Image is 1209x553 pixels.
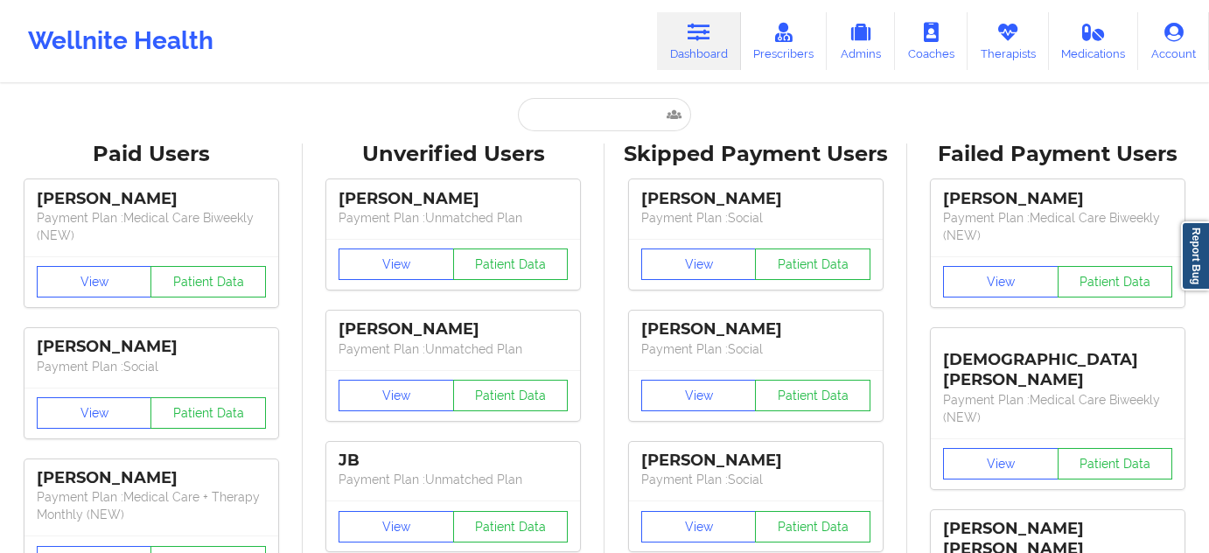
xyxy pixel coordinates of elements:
button: Patient Data [453,380,569,411]
div: Paid Users [12,141,290,168]
a: Report Bug [1181,221,1209,290]
p: Payment Plan : Medical Care Biweekly (NEW) [37,209,266,244]
div: [PERSON_NAME] [943,189,1172,209]
div: [PERSON_NAME] [641,189,870,209]
p: Payment Plan : Social [641,340,870,358]
div: Failed Payment Users [919,141,1198,168]
div: [PERSON_NAME] [641,319,870,339]
button: Patient Data [453,248,569,280]
button: View [339,380,454,411]
button: View [37,266,152,297]
button: Patient Data [1058,448,1173,479]
div: [PERSON_NAME] [37,468,266,488]
button: View [943,448,1059,479]
button: View [37,397,152,429]
p: Payment Plan : Social [37,358,266,375]
button: Patient Data [1058,266,1173,297]
button: Patient Data [755,248,870,280]
div: [PERSON_NAME] [641,451,870,471]
p: Payment Plan : Social [641,471,870,488]
a: Admins [827,12,895,70]
button: View [339,248,454,280]
a: Medications [1049,12,1139,70]
button: View [641,248,757,280]
button: View [641,511,757,542]
button: View [339,511,454,542]
button: View [943,266,1059,297]
div: [PERSON_NAME] [339,319,568,339]
a: Coaches [895,12,968,70]
button: Patient Data [150,266,266,297]
p: Payment Plan : Medical Care Biweekly (NEW) [943,391,1172,426]
div: Skipped Payment Users [617,141,895,168]
div: Unverified Users [315,141,593,168]
button: Patient Data [453,511,569,542]
p: Payment Plan : Medical Care + Therapy Monthly (NEW) [37,488,266,523]
button: Patient Data [150,397,266,429]
a: Dashboard [657,12,741,70]
div: [DEMOGRAPHIC_DATA][PERSON_NAME] [943,337,1172,390]
a: Account [1138,12,1209,70]
p: Payment Plan : Social [641,209,870,227]
p: Payment Plan : Medical Care Biweekly (NEW) [943,209,1172,244]
p: Payment Plan : Unmatched Plan [339,471,568,488]
a: Prescribers [741,12,828,70]
p: Payment Plan : Unmatched Plan [339,209,568,227]
p: Payment Plan : Unmatched Plan [339,340,568,358]
div: [PERSON_NAME] [339,189,568,209]
button: Patient Data [755,380,870,411]
button: Patient Data [755,511,870,542]
div: [PERSON_NAME] [37,337,266,357]
div: JB [339,451,568,471]
div: [PERSON_NAME] [37,189,266,209]
a: Therapists [968,12,1049,70]
button: View [641,380,757,411]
